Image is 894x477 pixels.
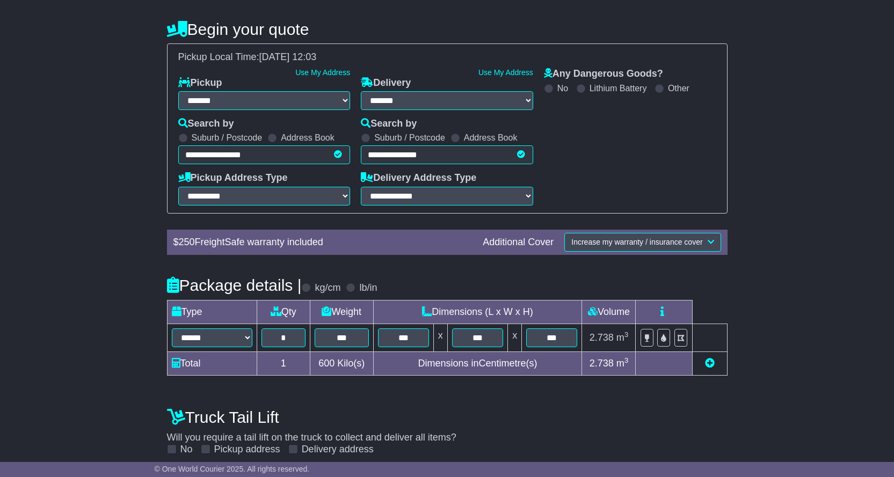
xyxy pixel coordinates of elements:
[590,83,647,93] label: Lithium Battery
[178,172,288,184] label: Pickup Address Type
[571,238,702,246] span: Increase my warranty / insurance cover
[564,233,721,252] button: Increase my warranty / insurance cover
[257,351,310,375] td: 1
[257,300,310,324] td: Qty
[168,237,478,248] div: $ FreightSafe warranty included
[178,77,222,89] label: Pickup
[167,408,728,426] h4: Truck Tail Lift
[318,358,335,369] span: 600
[590,358,614,369] span: 2.738
[373,351,582,375] td: Dimensions in Centimetre(s)
[214,444,280,456] label: Pickup address
[155,465,310,473] span: © One World Courier 2025. All rights reserved.
[557,83,568,93] label: No
[374,133,445,143] label: Suburb / Postcode
[433,324,447,351] td: x
[361,118,417,130] label: Search by
[173,52,722,63] div: Pickup Local Time:
[310,300,373,324] td: Weight
[508,324,522,351] td: x
[302,444,374,456] label: Delivery address
[167,20,728,38] h4: Begin your quote
[668,83,689,93] label: Other
[167,300,257,324] td: Type
[359,282,377,294] label: lb/in
[179,237,195,247] span: 250
[167,276,302,294] h4: Package details |
[295,68,350,77] a: Use My Address
[281,133,335,143] label: Address Book
[616,332,629,343] span: m
[582,300,636,324] td: Volume
[624,331,629,339] sup: 3
[478,68,533,77] a: Use My Address
[361,172,476,184] label: Delivery Address Type
[162,403,733,456] div: Will you require a tail lift on the truck to collect and deliver all items?
[373,300,582,324] td: Dimensions (L x W x H)
[167,351,257,375] td: Total
[310,351,373,375] td: Kilo(s)
[590,332,614,343] span: 2.738
[477,237,559,248] div: Additional Cover
[192,133,263,143] label: Suburb / Postcode
[178,118,234,130] label: Search by
[464,133,518,143] label: Address Book
[616,358,629,369] span: m
[259,52,317,62] span: [DATE] 12:03
[180,444,193,456] label: No
[624,356,629,364] sup: 3
[315,282,340,294] label: kg/cm
[361,77,411,89] label: Delivery
[544,68,663,80] label: Any Dangerous Goods?
[705,358,715,369] a: Add new item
